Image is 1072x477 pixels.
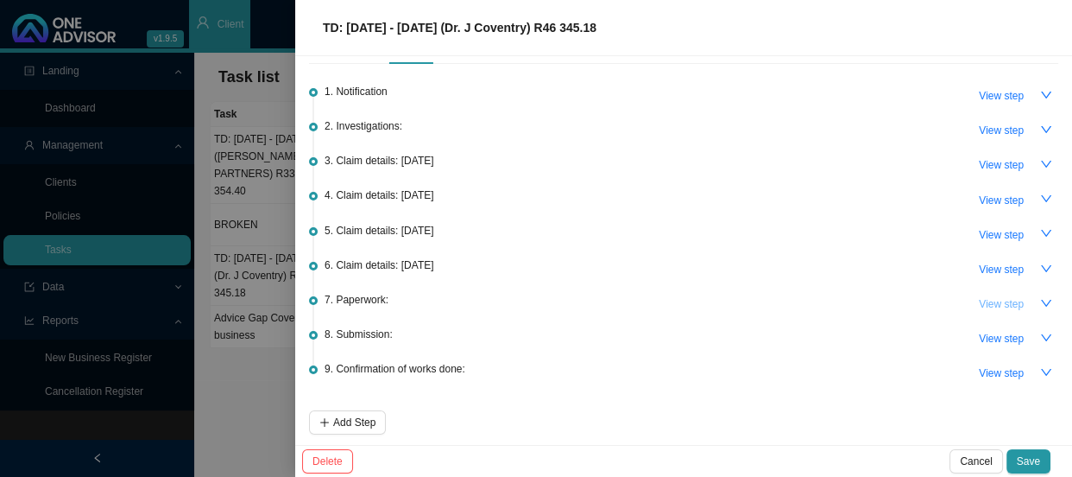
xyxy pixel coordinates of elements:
[968,361,1034,385] button: View step
[325,152,433,169] span: 3. Claim details: [DATE]
[325,360,465,378] span: 9. Confirmation of works done:
[1040,297,1052,309] span: down
[1040,124,1052,136] span: down
[968,223,1034,247] button: View step
[333,414,375,431] span: Add Step
[979,226,1024,244] span: View step
[1040,193,1052,205] span: down
[323,21,596,35] span: TD: [DATE] - [DATE] (Dr. J Coventry) R46 345.18
[1040,158,1052,170] span: down
[979,156,1024,174] span: View step
[325,187,433,204] span: 4. Claim details: [DATE]
[968,292,1034,316] button: View step
[1040,366,1052,378] span: down
[979,87,1024,105] span: View step
[960,453,992,470] span: Cancel
[1040,332,1052,344] span: down
[1017,453,1040,470] span: Save
[979,122,1024,139] span: View step
[325,83,388,100] span: 1. Notification
[979,261,1024,278] span: View step
[968,188,1034,213] button: View step
[302,449,353,474] button: Delete
[319,417,330,428] span: plus
[325,291,388,308] span: 7. Paperwork:
[325,326,393,343] span: 8. Submission:
[968,153,1034,177] button: View step
[312,453,343,470] span: Delete
[325,222,433,239] span: 5. Claim details: [DATE]
[1040,227,1052,239] span: down
[968,118,1034,143] button: View step
[968,258,1034,282] button: View step
[309,410,386,435] button: Add Step
[979,365,1024,382] span: View step
[1040,263,1052,275] span: down
[1006,449,1050,474] button: Save
[979,192,1024,209] span: View step
[979,330,1024,347] span: View step
[968,327,1034,351] button: View step
[325,118,402,135] span: 2. Investigations:
[979,296,1024,313] span: View step
[949,449,1002,474] button: Cancel
[325,257,433,274] span: 6. Claim details: [DATE]
[1040,89,1052,101] span: down
[968,84,1034,108] button: View step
